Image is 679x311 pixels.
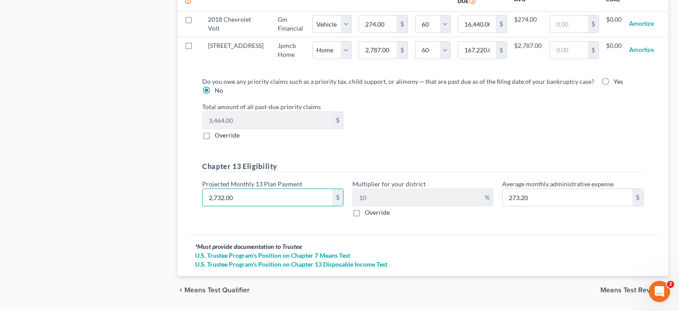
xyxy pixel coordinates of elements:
a: U.S. Trustee Program's Position on Chapter 13 Disposable Income Test [195,260,651,269]
td: $0.00 [606,11,622,37]
span: Override [365,209,390,216]
td: Gm Financial [271,11,312,37]
td: [STREET_ADDRESS] [201,37,271,63]
input: 0.00 [550,42,588,59]
td: $2,787.00 [514,37,542,63]
div: % [482,189,493,206]
label: Total amount of all past-due priority claims [198,102,648,111]
button: Amortize [629,41,654,59]
input: 0.00 [203,112,332,129]
label: Projected Monthly 13 Plan Payment [202,179,302,189]
input: 0.00 [550,16,588,32]
i: chevron_left [177,287,184,294]
div: $ [496,42,507,59]
span: Means Test Qualifier [184,287,250,294]
button: Amortize [629,15,654,33]
label: Average monthly administrative expense [502,179,614,189]
span: Means Test Review [600,287,661,294]
div: Must provide documentation to Trustee [195,242,651,251]
div: $ [332,112,343,129]
td: Jpmcb Home [271,37,312,63]
div: $ [632,189,643,206]
div: $ [588,42,599,59]
button: chevron_left Means Test Qualifier [177,287,250,294]
label: Multiplier for your district [352,179,426,189]
iframe: Intercom live chat [649,281,670,302]
td: $0.00 [606,37,622,63]
span: Override [215,131,240,139]
div: $ [397,42,407,59]
input: 0.00 [359,42,397,59]
input: 0.00 [359,16,397,32]
div: $ [588,16,599,32]
input: 0.00 [203,189,332,206]
td: $274.00 [514,11,542,37]
td: 2018 Chevrolet Volt [201,11,271,37]
span: 2 [667,281,674,288]
input: 0.00 [458,42,496,59]
a: U.S. Trustee Program's Position on Chapter 7 Means Test [195,251,651,260]
input: 0.00 [503,189,632,206]
div: $ [496,16,507,32]
input: 0.00 [353,189,482,206]
label: Do you owe any priority claims such as a priority tax, child support, or alimony ─ that are past ... [202,77,594,86]
div: $ [397,16,407,32]
input: 0.00 [458,16,496,32]
h5: Chapter 13 Eligibility [202,161,643,172]
button: Means Test Review chevron_right [600,287,668,294]
span: Yes [614,78,623,85]
span: No [215,87,223,94]
div: $ [332,189,343,206]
